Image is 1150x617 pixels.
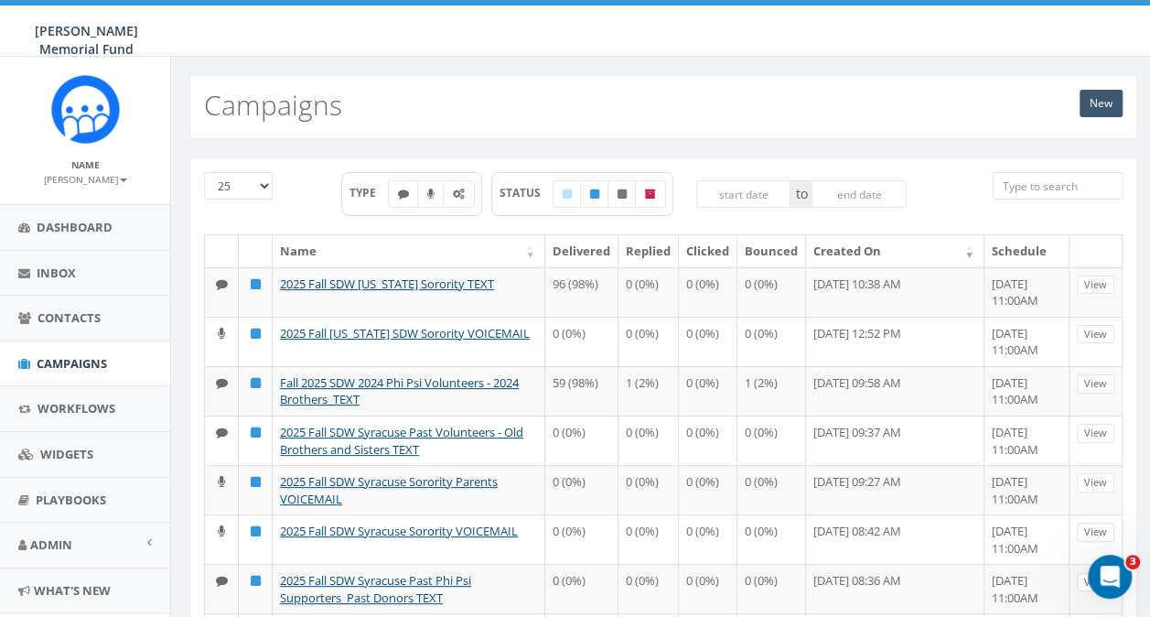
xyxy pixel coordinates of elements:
span: Inbox [37,265,76,281]
td: 0 (0%) [737,465,806,514]
i: Text SMS [216,377,228,389]
span: Playbooks [36,492,106,508]
td: [DATE] 11:00AM [984,366,1069,416]
input: start date [696,180,791,208]
i: Ringless Voice Mail [427,189,435,200]
td: 0 (0%) [737,514,806,564]
i: Published [590,189,599,200]
a: [PERSON_NAME] [44,170,127,187]
i: Published [251,278,261,290]
a: 2025 Fall SDW Syracuse Sorority Parents VOICEMAIL [280,473,498,507]
i: Ringless Voice Mail [218,328,225,340]
a: View [1077,374,1114,394]
td: [DATE] 09:27 AM [806,465,984,514]
label: Unpublished [607,180,637,208]
a: 2025 Fall SDW Syracuse Past Volunteers - Old Brothers and Sisters TEXT [280,424,523,458]
i: Draft [563,189,572,200]
td: 96 (98%) [545,267,618,317]
label: Draft [553,180,582,208]
iframe: Intercom live chat [1088,555,1132,599]
i: Text SMS [216,278,228,290]
td: [DATE] 11:00AM [984,267,1069,317]
span: [PERSON_NAME] Memorial Fund [35,22,138,58]
td: 0 (0%) [737,416,806,465]
i: Ringless Voice Mail [218,476,225,488]
span: to [790,180,811,208]
td: 0 (0%) [737,317,806,366]
span: 3 [1125,555,1140,569]
label: Automated Message [443,180,475,208]
td: [DATE] 08:36 AM [806,564,984,613]
a: View [1077,523,1114,542]
label: Published [580,180,609,208]
td: 0 (0%) [737,267,806,317]
td: [DATE] 11:00AM [984,465,1069,514]
td: 0 (0%) [679,416,737,465]
h2: Campaigns [204,90,342,120]
input: Type to search [993,172,1123,200]
td: [DATE] 11:00AM [984,564,1069,613]
td: 0 (0%) [679,514,737,564]
i: Text SMS [398,189,409,200]
td: 0 (0%) [679,366,737,416]
td: [DATE] 11:00AM [984,514,1069,564]
span: What's New [34,582,111,599]
label: Ringless Voice Mail [417,180,445,208]
td: 59 (98%) [545,366,618,416]
td: [DATE] 08:42 AM [806,514,984,564]
span: STATUS [500,185,554,200]
label: Text SMS [388,180,419,208]
i: Unpublished [618,189,627,200]
span: Dashboard [37,219,113,235]
td: [DATE] 11:00AM [984,317,1069,366]
span: Workflows [38,400,115,417]
td: 1 (2%) [737,366,806,416]
td: 0 (0%) [618,514,679,564]
td: [DATE] 09:58 AM [806,366,984,416]
i: Published [251,525,261,537]
th: Delivered [545,235,618,267]
td: 0 (0%) [679,267,737,317]
i: Published [251,427,261,438]
i: Text SMS [216,575,228,587]
td: 0 (0%) [618,465,679,514]
a: Fall 2025 SDW 2024 Phi Psi Volunteers - 2024 Brothers_TEXT [280,374,519,408]
th: Clicked [679,235,737,267]
th: Name: activate to sort column ascending [273,235,545,267]
a: View [1077,424,1114,443]
a: New [1080,90,1123,117]
td: 0 (0%) [545,564,618,613]
i: Published [251,328,261,340]
a: View [1077,473,1114,493]
a: View [1077,325,1114,344]
td: 0 (0%) [545,465,618,514]
td: 0 (0%) [545,416,618,465]
small: [PERSON_NAME] [44,173,127,186]
a: 2025 Fall SDW Syracuse Sorority VOICEMAIL [280,523,518,539]
td: 0 (0%) [545,514,618,564]
a: 2025 Fall SDW [US_STATE] Sorority TEXT [280,276,494,292]
span: Campaigns [37,355,107,372]
th: Schedule [984,235,1069,267]
td: 0 (0%) [618,564,679,613]
span: Widgets [40,446,93,462]
img: Rally_Corp_Icon.png [51,75,120,144]
td: 0 (0%) [618,416,679,465]
a: View [1077,573,1114,592]
td: [DATE] 10:38 AM [806,267,984,317]
span: TYPE [349,185,389,200]
td: 0 (0%) [618,317,679,366]
i: Ringless Voice Mail [218,525,225,537]
i: Automated Message [453,189,465,200]
td: 1 (2%) [618,366,679,416]
td: [DATE] 11:00AM [984,416,1069,465]
span: Admin [30,536,72,553]
a: 2025 Fall [US_STATE] SDW Sorority VOICEMAIL [280,325,530,341]
i: Published [251,575,261,587]
a: View [1077,276,1114,295]
td: 0 (0%) [618,267,679,317]
th: Replied [618,235,679,267]
input: end date [811,180,907,208]
label: Archived [635,180,666,208]
i: Published [251,476,261,488]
